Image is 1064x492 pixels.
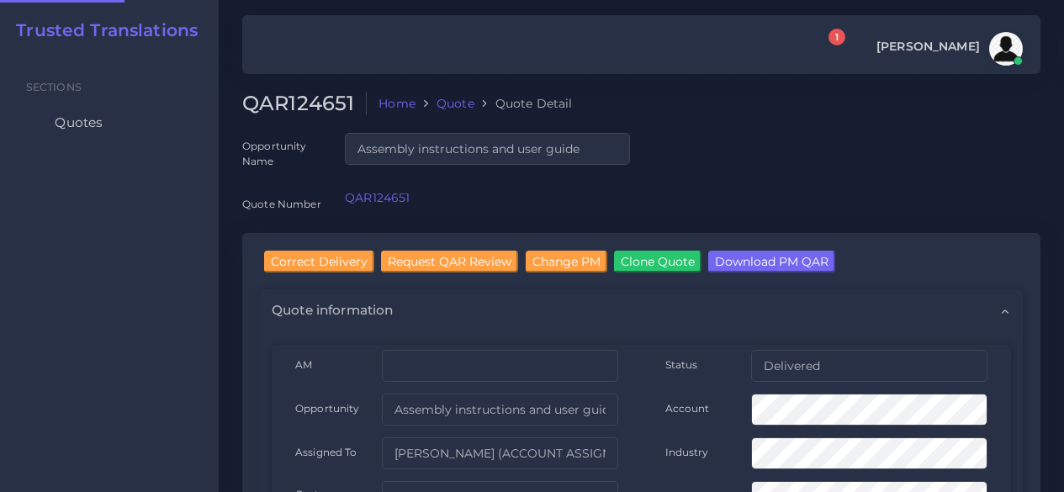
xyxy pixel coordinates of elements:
[242,197,321,211] label: Quote Number
[474,95,573,112] li: Quote Detail
[614,251,701,272] input: Clone Quote
[989,32,1023,66] img: avatar
[272,301,393,320] span: Quote information
[13,105,206,140] a: Quotes
[295,357,312,372] label: AM
[526,251,607,272] input: Change PM
[381,251,518,272] input: Request QAR Review
[295,445,357,459] label: Assigned To
[378,95,416,112] a: Home
[828,29,845,45] span: 1
[295,401,360,415] label: Opportunity
[813,38,843,61] a: 1
[242,92,367,116] h2: QAR124651
[4,20,198,40] a: Trusted Translations
[665,357,698,372] label: Status
[345,190,410,205] a: QAR124651
[55,114,103,132] span: Quotes
[26,81,82,93] span: Sections
[708,251,835,272] input: Download PM QAR
[264,251,374,272] input: Correct Delivery
[437,95,474,112] a: Quote
[876,40,980,52] span: [PERSON_NAME]
[260,289,1023,331] div: Quote information
[868,32,1029,66] a: [PERSON_NAME]avatar
[242,139,321,168] label: Opportunity Name
[665,445,709,459] label: Industry
[665,401,710,415] label: Account
[382,437,618,469] input: pm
